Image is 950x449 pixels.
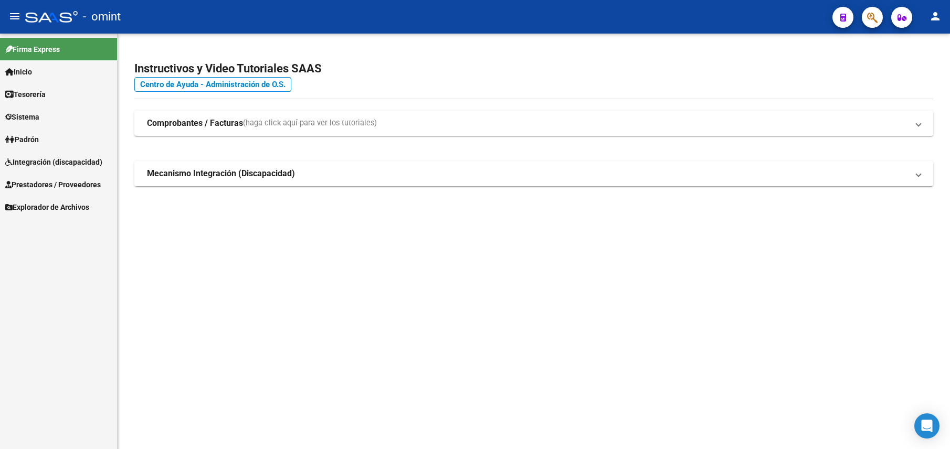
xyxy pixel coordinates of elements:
strong: Mecanismo Integración (Discapacidad) [147,168,295,179]
span: Padrón [5,134,39,145]
mat-expansion-panel-header: Comprobantes / Facturas(haga click aquí para ver los tutoriales) [134,111,933,136]
a: Centro de Ayuda - Administración de O.S. [134,77,291,92]
span: Integración (discapacidad) [5,156,102,168]
mat-expansion-panel-header: Mecanismo Integración (Discapacidad) [134,161,933,186]
h2: Instructivos y Video Tutoriales SAAS [134,59,933,79]
div: Open Intercom Messenger [914,413,940,439]
span: Inicio [5,66,32,78]
mat-icon: person [929,10,942,23]
mat-icon: menu [8,10,21,23]
span: Prestadores / Proveedores [5,179,101,190]
span: Explorador de Archivos [5,201,89,213]
span: Sistema [5,111,39,123]
span: - omint [83,5,121,28]
strong: Comprobantes / Facturas [147,117,243,129]
span: Firma Express [5,44,60,55]
span: (haga click aquí para ver los tutoriales) [243,117,377,129]
span: Tesorería [5,89,46,100]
